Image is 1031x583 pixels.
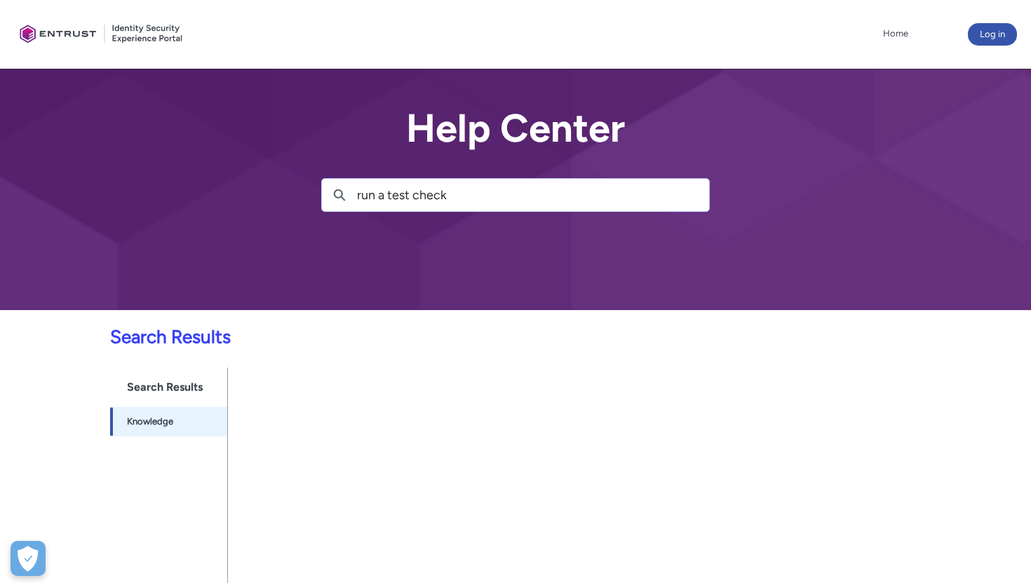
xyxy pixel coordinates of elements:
[8,323,820,351] p: Search Results
[11,541,46,576] div: Cookie Preferences
[880,23,912,44] a: Home
[110,407,228,436] a: Knowledge
[11,541,46,576] button: Open Preferences
[968,23,1017,46] button: Log in
[127,415,173,429] span: Knowledge
[322,179,357,211] button: Search
[321,107,710,150] h2: Help Center
[110,368,228,407] h1: Search Results
[357,179,709,211] input: Search for articles, cases, videos...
